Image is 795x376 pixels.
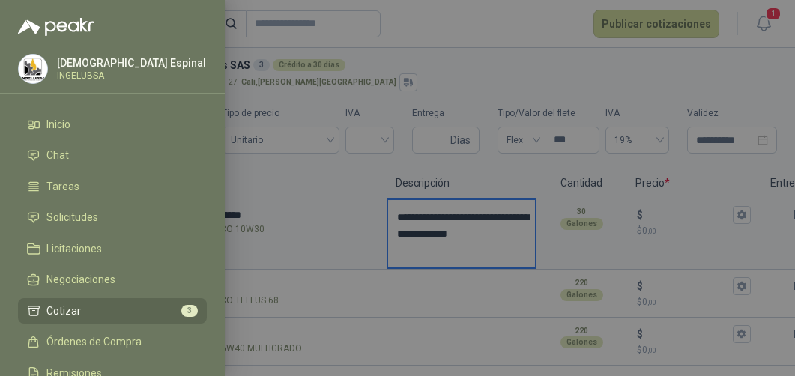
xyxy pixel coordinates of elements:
[46,273,115,285] span: Negociaciones
[18,330,207,355] a: Órdenes de Compra
[18,267,207,293] a: Negociaciones
[18,236,207,261] a: Licitaciones
[46,211,98,223] span: Solicitudes
[19,55,47,83] img: Company Logo
[46,118,70,130] span: Inicio
[46,181,79,192] span: Tareas
[57,58,206,68] p: [DEMOGRAPHIC_DATA] Espinal
[46,243,102,255] span: Licitaciones
[18,143,207,169] a: Chat
[46,149,69,161] span: Chat
[46,305,81,317] span: Cotizar
[18,18,94,36] img: Logo peakr
[181,305,198,317] span: 3
[18,205,207,231] a: Solicitudes
[18,298,207,324] a: Cotizar3
[18,174,207,199] a: Tareas
[46,336,142,348] span: Órdenes de Compra
[18,112,207,137] a: Inicio
[57,71,206,80] p: INGELUBSA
